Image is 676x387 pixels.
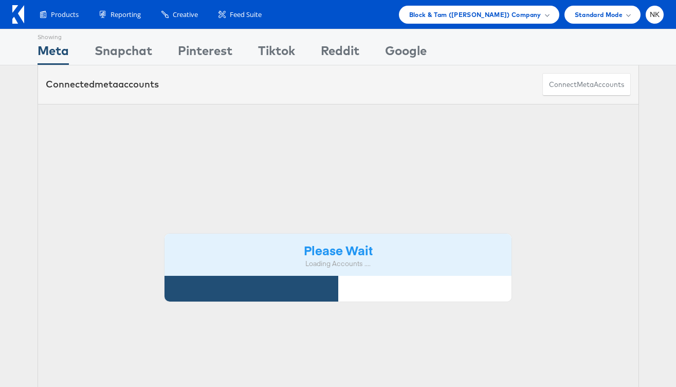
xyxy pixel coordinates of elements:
[51,10,79,20] span: Products
[385,42,427,65] div: Google
[577,80,594,90] span: meta
[258,42,295,65] div: Tiktok
[409,9,541,20] span: Block & Tam ([PERSON_NAME]) Company
[172,259,504,269] div: Loading Accounts ....
[38,42,69,65] div: Meta
[304,241,373,258] strong: Please Wait
[321,42,359,65] div: Reddit
[178,42,232,65] div: Pinterest
[173,10,198,20] span: Creative
[111,10,141,20] span: Reporting
[650,11,660,18] span: NK
[542,73,631,96] button: ConnectmetaAccounts
[575,9,623,20] span: Standard Mode
[38,29,69,42] div: Showing
[95,78,118,90] span: meta
[230,10,262,20] span: Feed Suite
[95,42,152,65] div: Snapchat
[46,78,159,91] div: Connected accounts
